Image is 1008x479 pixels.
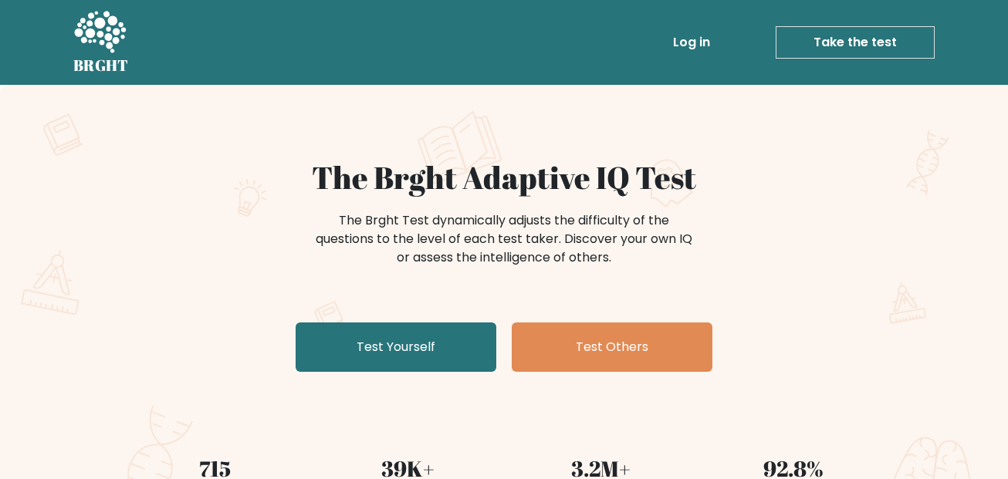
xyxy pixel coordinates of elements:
[776,26,935,59] a: Take the test
[512,322,712,372] a: Test Others
[73,6,129,79] a: BRGHT
[127,159,881,196] h1: The Brght Adaptive IQ Test
[296,322,496,372] a: Test Yourself
[311,211,697,267] div: The Brght Test dynamically adjusts the difficulty of the questions to the level of each test take...
[73,56,129,75] h5: BRGHT
[667,27,716,58] a: Log in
